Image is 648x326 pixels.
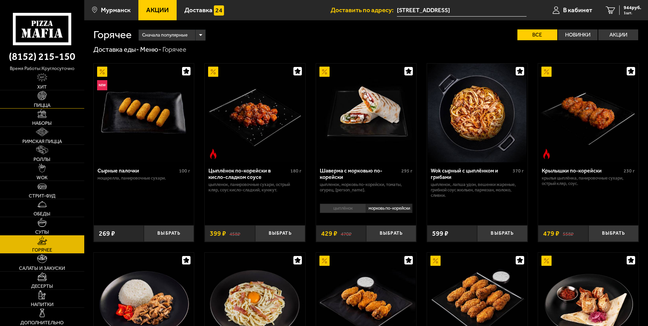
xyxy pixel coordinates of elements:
span: Пицца [34,103,50,108]
img: Крылышки по-корейски [539,64,638,162]
img: Акционный [97,67,107,77]
button: Выбрать [477,225,527,242]
span: Сначала популярные [142,29,187,42]
img: Акционный [208,67,218,77]
span: 599 ₽ [432,230,448,237]
a: АкционныйНовинкаСырные палочки [94,64,194,162]
img: 15daf4d41897b9f0e9f617042186c801.svg [214,5,224,16]
a: Wok сырный с цыплёнком и грибами [427,64,528,162]
span: Десерты [31,284,53,288]
span: Мурманск [101,7,131,13]
p: цыпленок, морковь по-корейски, томаты, огурец, [PERSON_NAME]. [320,182,413,193]
s: 470 ₽ [341,230,352,237]
img: Акционный [541,256,552,266]
label: Новинки [558,29,598,40]
p: моцарелла, панировочные сухари. [97,176,191,181]
div: Цыплёнок по-корейски в кисло-сладком соусе [208,167,289,180]
button: Выбрать [366,225,416,242]
span: Обеды [33,211,50,216]
span: Хит [37,85,47,89]
input: Ваш адрес доставки [397,4,527,17]
a: Меню- [140,45,161,53]
span: 399 ₽ [210,230,226,237]
a: АкционныйОстрое блюдоКрылышки по-корейски [538,64,639,162]
s: 558 ₽ [563,230,574,237]
span: Супы [35,230,49,234]
img: Сырные палочки [94,64,193,162]
button: Выбрать [255,225,305,242]
h1: Горячее [93,29,132,40]
button: Выбрать [588,225,639,242]
span: Напитки [31,302,53,307]
span: Роллы [33,157,50,162]
div: Wok сырный с цыплёнком и грибами [431,167,511,180]
div: Шаверма с морковью по-корейски [320,167,400,180]
img: Акционный [430,256,441,266]
img: Новинка [97,80,107,90]
s: 458 ₽ [229,230,240,237]
img: Wok сырный с цыплёнком и грибами [428,64,527,162]
span: Салаты и закуски [19,266,65,271]
a: АкционныйШаверма с морковью по-корейски [316,64,417,162]
p: крылья цыплёнка, панировочные сухари, острый кляр, соус. [542,176,635,186]
span: 295 г [401,168,412,174]
span: 479 ₽ [543,230,559,237]
p: цыпленок, лапша удон, вешенки жареные, грибной соус Жюльен, пармезан, молоко, сливки. [431,182,524,198]
span: 370 г [513,168,524,174]
span: Акции [146,7,169,13]
span: 230 г [624,168,635,174]
span: В кабинет [563,7,592,13]
label: Акции [598,29,638,40]
span: Римская пицца [22,139,62,144]
img: Острое блюдо [208,149,218,159]
span: 180 г [290,168,301,174]
label: Все [517,29,557,40]
div: Горячее [162,45,186,54]
div: Крылышки по-корейски [542,167,622,174]
img: Шаверма с морковью по-корейски [317,64,416,162]
span: Горячее [32,248,52,252]
li: цыплёнок [320,204,366,213]
span: 100 г [179,168,190,174]
span: WOK [37,175,48,180]
span: 269 ₽ [99,230,115,237]
span: 429 ₽ [321,230,337,237]
a: Доставка еды- [93,45,139,53]
li: морковь по-корейски [366,204,412,213]
img: Акционный [319,256,330,266]
img: Цыплёнок по-корейски в кисло-сладком соусе [205,64,304,162]
span: Стрит-фуд [29,193,55,198]
img: Акционный [541,67,552,77]
span: 944 руб. [624,5,641,10]
img: Острое блюдо [541,149,552,159]
a: АкционныйОстрое блюдоЦыплёнок по-корейски в кисло-сладком соусе [205,64,305,162]
p: цыпленок, панировочные сухари, острый кляр, Соус кисло-сладкий, кунжут. [208,182,301,193]
span: Доставить по адресу: [331,7,397,13]
span: Доставка [184,7,213,13]
span: 1 шт. [624,11,641,15]
div: 0 [316,201,417,220]
span: Наборы [32,121,52,125]
button: Выбрать [144,225,194,242]
img: Акционный [319,67,330,77]
span: Дополнительно [20,320,64,325]
div: Сырные палочки [97,167,178,174]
